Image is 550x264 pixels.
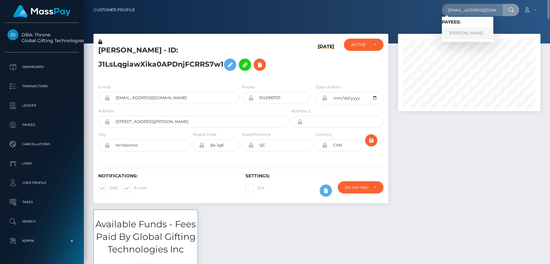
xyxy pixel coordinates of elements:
[338,181,383,193] button: Do not require
[5,78,79,94] a: Transactions
[98,184,118,192] label: SMS
[351,42,368,47] div: ACTIVE
[246,184,265,192] label: 2FA
[246,173,383,179] h6: Settings:
[94,218,198,256] h3: Available Funds - Fees Paid By Global Gifting Technologies Inc
[5,213,79,230] a: Search
[98,84,111,90] label: E-mail
[7,62,76,72] p: Dashboard
[316,84,341,90] label: Date of Birth
[98,108,114,114] label: Address
[5,136,79,152] a: Cancellations
[344,39,383,51] button: ACTIVE
[442,4,502,16] input: Search...
[123,184,147,192] label: E-mail
[13,5,71,18] img: MassPay Logo
[242,132,271,137] label: State/Province
[442,19,493,25] h6: Payees:
[5,175,79,191] a: User Profile
[7,236,76,246] p: Admin
[5,32,79,43] span: DBA: Throne Global Gifting Technologies Inc
[7,159,76,168] p: Links
[5,59,79,75] a: Dashboard
[7,197,76,207] p: Taxes
[5,194,79,210] a: Taxes
[98,132,106,137] label: City
[7,120,76,130] p: Payees
[7,178,76,188] p: User Profile
[98,173,236,179] h6: Notifications:
[7,139,76,149] p: Cancellations
[5,156,79,172] a: Links
[98,45,285,74] h5: [PERSON_NAME] - ID: J1LsLqgiawXika0APDnjFCRRS7w1
[7,101,76,110] p: Ledger
[94,3,135,17] a: Customer Profile
[442,27,493,39] a: [PERSON_NAME]
[5,98,79,114] a: Ledger
[316,132,332,137] label: Country
[318,44,334,76] h6: [DATE]
[5,117,79,133] a: Payees
[345,185,368,190] div: Do not require
[7,81,76,91] p: Transactions
[7,29,18,40] img: Global Gifting Technologies Inc
[193,132,217,137] label: Postal Code
[7,217,76,226] p: Search
[5,233,79,249] a: Admin
[291,108,310,114] label: Address 2
[242,84,255,90] label: Phone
